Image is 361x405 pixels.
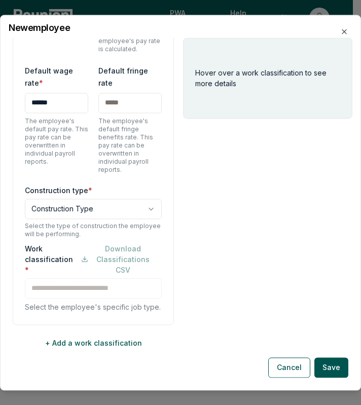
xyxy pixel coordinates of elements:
[25,66,73,87] label: Default wage rate
[195,67,340,89] p: Hover over a work classification to see more details
[25,243,73,275] label: Work classification
[98,117,162,174] p: The employee's default fringe benefits rate. This pay rate can be overwritten in individual payro...
[268,357,310,378] button: Cancel
[13,333,174,353] button: + Add a work classification
[25,222,162,238] p: Select the type of construction the employee will be performing.
[9,23,352,32] h2: New employee
[25,117,88,166] p: The employee's default pay rate. This pay rate can be overwritten in individual payroll reports.
[25,302,162,312] p: Select the employee's specific job type.
[98,66,148,87] label: Default fringe rate
[314,357,348,378] button: Save
[98,21,162,53] p: The frequency at which the employee's pay rate is calculated.
[25,185,162,196] label: Construction type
